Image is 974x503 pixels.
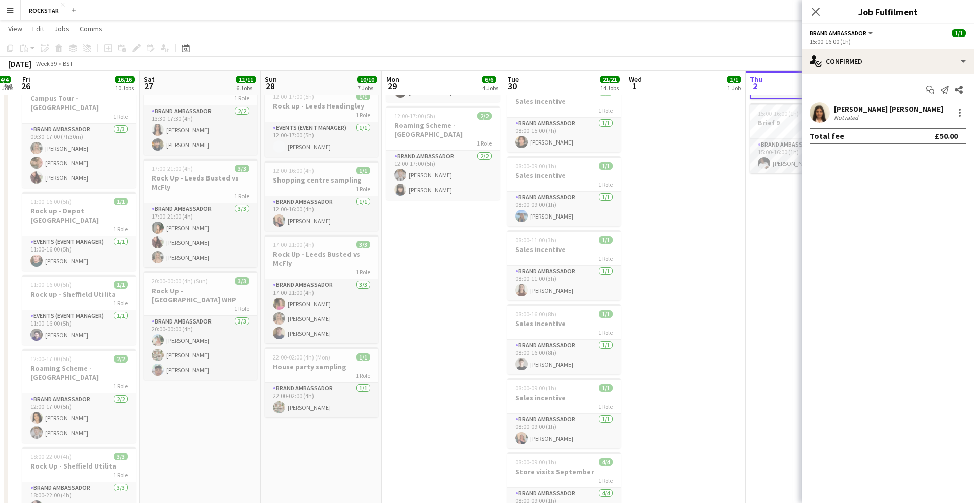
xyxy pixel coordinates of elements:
[482,84,498,92] div: 4 Jobs
[265,101,378,111] h3: Rock up - Leeds Headingley
[152,277,208,285] span: 20:00-00:00 (4h) (Sun)
[22,75,30,84] span: Fri
[834,104,943,114] div: [PERSON_NAME] [PERSON_NAME]
[599,310,613,318] span: 1/1
[114,198,128,205] span: 1/1
[265,87,378,157] div: 12:00-17:00 (5h)1/1Rock up - Leeds Headingley1 RoleEvents (Event Manager)1/112:00-17:00 (5h)[PERS...
[22,393,136,443] app-card-role: Brand Ambassador2/212:00-17:00 (5h)[PERSON_NAME][PERSON_NAME]
[386,75,399,84] span: Mon
[507,393,621,402] h3: Sales incentive
[113,299,128,307] span: 1 Role
[748,80,762,92] span: 2
[356,93,370,100] span: 1/1
[30,281,72,289] span: 11:00-16:00 (5h)
[358,84,377,92] div: 7 Jobs
[234,305,249,312] span: 1 Role
[234,94,249,102] span: 1 Role
[727,76,741,83] span: 1/1
[356,353,370,361] span: 1/1
[598,477,613,484] span: 1 Role
[63,60,73,67] div: BST
[236,76,256,83] span: 11/11
[235,165,249,172] span: 3/3
[265,235,378,343] app-job-card: 17:00-21:00 (4h)3/3Rock Up - Leeds Busted vs McFly1 RoleBrand Ambassador3/317:00-21:00 (4h)[PERSO...
[236,84,256,92] div: 6 Jobs
[507,467,621,476] h3: Store visits September
[33,60,59,67] span: Week 39
[750,103,863,173] app-job-card: 15:00-16:00 (1h)1/1Brief 91 RoleBrand Ambassador1/115:00-16:00 (1h)[PERSON_NAME]
[22,275,136,345] app-job-card: 11:00-16:00 (5h)1/1Rock up - Sheffield Utilita1 RoleEvents (Event Manager)1/111:00-16:00 (5h)[PER...
[477,112,492,120] span: 2/2
[144,75,155,84] span: Sat
[629,75,642,84] span: Wed
[599,236,613,244] span: 1/1
[30,198,72,205] span: 11:00-16:00 (5h)
[598,106,613,114] span: 1 Role
[810,38,966,45] div: 15:00-16:00 (1h)
[115,84,134,92] div: 10 Jobs
[506,80,519,92] span: 30
[265,122,378,157] app-card-role: Events (Event Manager)1/112:00-17:00 (5h)[PERSON_NAME]
[727,84,741,92] div: 1 Job
[265,196,378,231] app-card-role: Brand Ambassador1/112:00-16:00 (4h)[PERSON_NAME]
[115,76,135,83] span: 16/16
[507,266,621,300] app-card-role: Brand Ambassador1/108:00-11:00 (3h)[PERSON_NAME]
[22,94,136,112] h3: Campus Tour - [GEOGRAPHIC_DATA]
[507,230,621,300] app-job-card: 08:00-11:00 (3h)1/1Sales incentive1 RoleBrand Ambassador1/108:00-11:00 (3h)[PERSON_NAME]
[28,22,48,35] a: Edit
[22,124,136,188] app-card-role: Brand Ambassador3/309:30-17:00 (7h30m)[PERSON_NAME][PERSON_NAME][PERSON_NAME]
[810,29,866,37] span: Brand Ambassador
[386,121,500,139] h3: Roaming Scheme - [GEOGRAPHIC_DATA]
[599,458,613,466] span: 4/4
[750,118,863,127] h3: Brief 9
[598,403,613,410] span: 1 Role
[22,192,136,271] div: 11:00-16:00 (5h)1/1Rock up - Depot [GEOGRAPHIC_DATA]1 RoleEvents (Event Manager)1/111:00-16:00 (5...
[76,22,107,35] a: Comms
[4,22,26,35] a: View
[507,304,621,374] app-job-card: 08:00-16:00 (8h)1/1Sales incentive1 RoleBrand Ambassador1/108:00-16:00 (8h)[PERSON_NAME]
[144,159,257,267] app-job-card: 17:00-21:00 (4h)3/3Rock Up - Leeds Busted vs McFly1 RoleBrand Ambassador3/317:00-21:00 (4h)[PERSO...
[515,384,556,392] span: 08:00-09:00 (1h)
[750,75,762,84] span: Thu
[273,93,314,100] span: 12:00-17:00 (5h)
[802,5,974,18] h3: Job Fulfilment
[507,97,621,106] h3: Sales incentive
[515,458,556,466] span: 08:00-09:00 (1h)
[600,84,619,92] div: 14 Jobs
[265,347,378,417] app-job-card: 22:00-02:00 (4h) (Mon)1/1House party sampling1 RoleBrand Ambassador1/122:00-02:00 (4h)[PERSON_NAME]
[21,80,30,92] span: 26
[152,165,193,172] span: 17:00-21:00 (4h)
[265,362,378,371] h3: House party sampling
[113,225,128,233] span: 1 Role
[8,24,22,33] span: View
[952,29,966,37] span: 1/1
[357,76,377,83] span: 10/10
[515,236,556,244] span: 08:00-11:00 (3h)
[507,245,621,254] h3: Sales incentive
[507,82,621,152] app-job-card: 08:00-15:00 (7h)1/1Sales incentive1 RoleBrand Ambassador1/108:00-15:00 (7h)[PERSON_NAME]
[598,255,613,262] span: 1 Role
[265,249,378,268] h3: Rock Up - Leeds Busted vs McFly
[22,310,136,345] app-card-role: Events (Event Manager)1/111:00-16:00 (5h)[PERSON_NAME]
[356,111,370,119] span: 1 Role
[810,29,875,37] button: Brand Ambassador
[810,131,844,141] div: Total fee
[114,453,128,460] span: 3/3
[750,139,863,173] app-card-role: Brand Ambassador1/115:00-16:00 (1h)[PERSON_NAME]
[22,349,136,443] app-job-card: 12:00-17:00 (5h)2/2Roaming Scheme - [GEOGRAPHIC_DATA]1 RoleBrand Ambassador2/212:00-17:00 (5h)[PE...
[394,112,435,120] span: 12:00-17:00 (5h)
[599,384,613,392] span: 1/1
[144,286,257,304] h3: Rock Up - [GEOGRAPHIC_DATA] WHP
[598,181,613,188] span: 1 Role
[507,118,621,152] app-card-role: Brand Ambassador1/108:00-15:00 (7h)[PERSON_NAME]
[507,319,621,328] h3: Sales incentive
[356,185,370,193] span: 1 Role
[515,310,556,318] span: 08:00-16:00 (8h)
